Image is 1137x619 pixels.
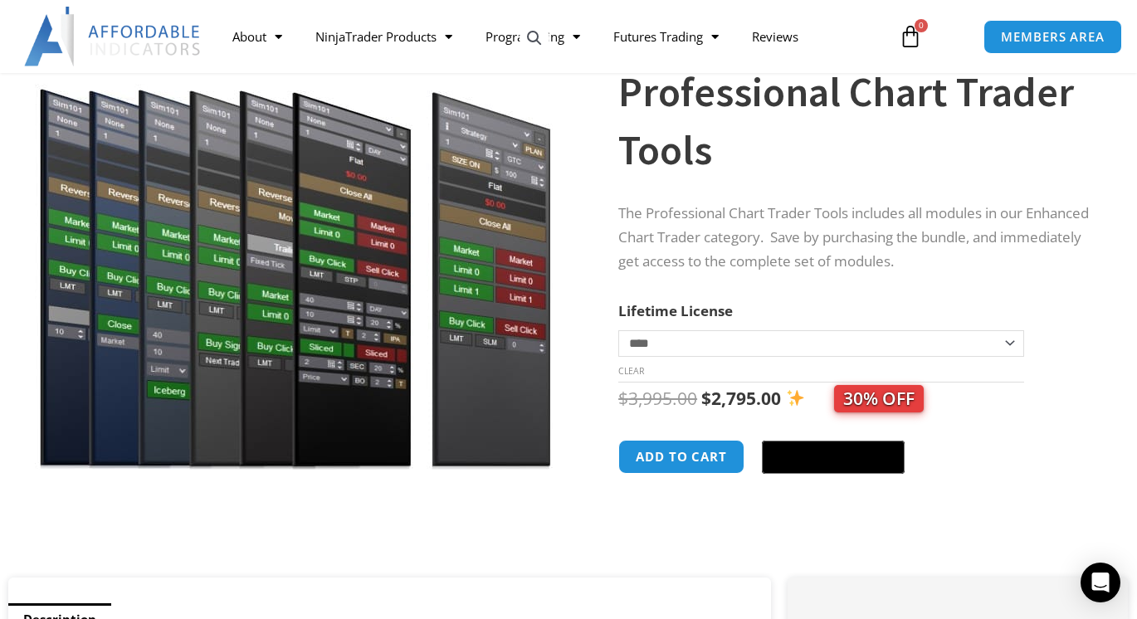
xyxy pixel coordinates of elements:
[216,17,887,56] nav: Menu
[874,12,947,61] a: 0
[28,11,562,470] img: ProfessionalToolsBundlePage
[216,17,299,56] a: About
[618,202,1096,274] p: The Professional Chart Trader Tools includes all modules in our Enhanced Chart Trader category. S...
[735,17,815,56] a: Reviews
[983,20,1122,54] a: MEMBERS AREA
[24,7,203,66] img: LogoAI | Affordable Indicators – NinjaTrader
[618,63,1096,179] h1: Professional Chart Trader Tools
[299,17,469,56] a: NinjaTrader Products
[618,387,628,410] span: $
[618,387,697,410] bdi: 3,995.00
[834,385,924,412] span: 30% OFF
[787,389,804,407] img: ✨
[915,19,928,32] span: 0
[1081,563,1120,602] div: Open Intercom Messenger
[618,301,733,320] label: Lifetime License
[1001,31,1105,43] span: MEMBERS AREA
[469,17,597,56] a: Programming
[701,387,781,410] bdi: 2,795.00
[618,440,744,474] button: Add to cart
[520,23,549,53] a: View full-screen image gallery
[762,441,905,474] button: Buy with GPay
[618,365,644,377] a: Clear options
[701,387,711,410] span: $
[597,17,735,56] a: Futures Trading
[618,495,1096,510] iframe: PayPal Message 1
